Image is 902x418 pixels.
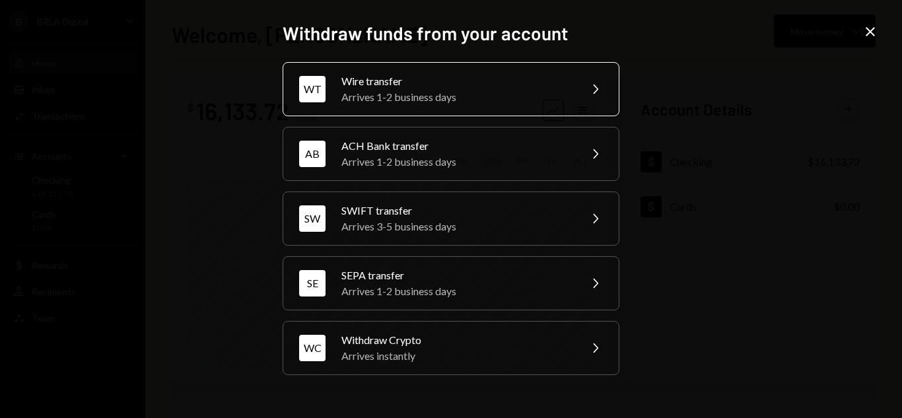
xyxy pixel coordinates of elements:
div: SE [299,270,326,296]
div: SEPA transfer [341,267,571,283]
div: Wire transfer [341,73,571,89]
div: Arrives 1-2 business days [341,89,571,105]
div: Arrives 3-5 business days [341,219,571,234]
div: Arrives instantly [341,348,571,364]
button: SWSWIFT transferArrives 3-5 business days [283,192,619,246]
div: ACH Bank transfer [341,138,571,154]
h2: Withdraw funds from your account [283,20,619,46]
div: Withdraw Crypto [341,332,571,348]
div: SWIFT transfer [341,203,571,219]
div: Arrives 1-2 business days [341,154,571,170]
button: WTWire transferArrives 1-2 business days [283,62,619,116]
button: WCWithdraw CryptoArrives instantly [283,321,619,375]
button: SESEPA transferArrives 1-2 business days [283,256,619,310]
button: ABACH Bank transferArrives 1-2 business days [283,127,619,181]
div: WC [299,335,326,361]
div: WT [299,76,326,102]
div: AB [299,141,326,167]
div: SW [299,205,326,232]
div: Arrives 1-2 business days [341,283,571,299]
